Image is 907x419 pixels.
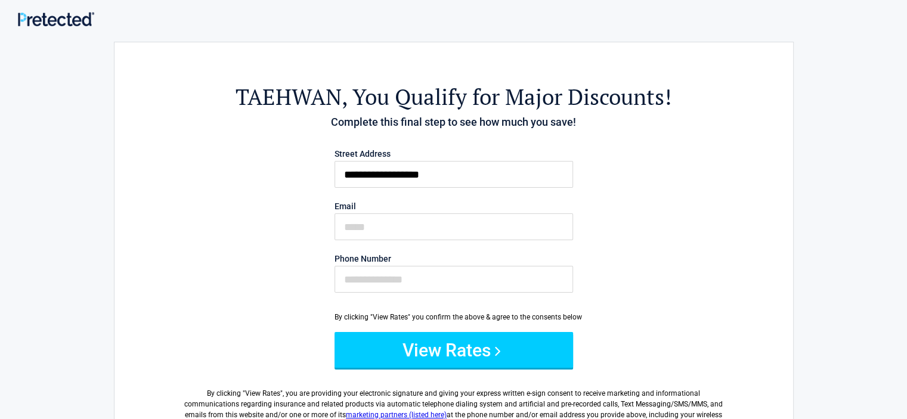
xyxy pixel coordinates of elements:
[180,114,728,130] h4: Complete this final step to see how much you save!
[236,82,342,111] span: TAEHWAN
[335,254,573,263] label: Phone Number
[335,202,573,210] label: Email
[245,389,280,398] span: View Rates
[180,82,728,111] h2: , You Qualify for Major Discounts!
[335,312,573,322] div: By clicking "View Rates" you confirm the above & agree to the consents below
[346,411,447,419] a: marketing partners (listed here)
[335,150,573,158] label: Street Address
[18,12,94,26] img: Main Logo
[335,332,573,368] button: View Rates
